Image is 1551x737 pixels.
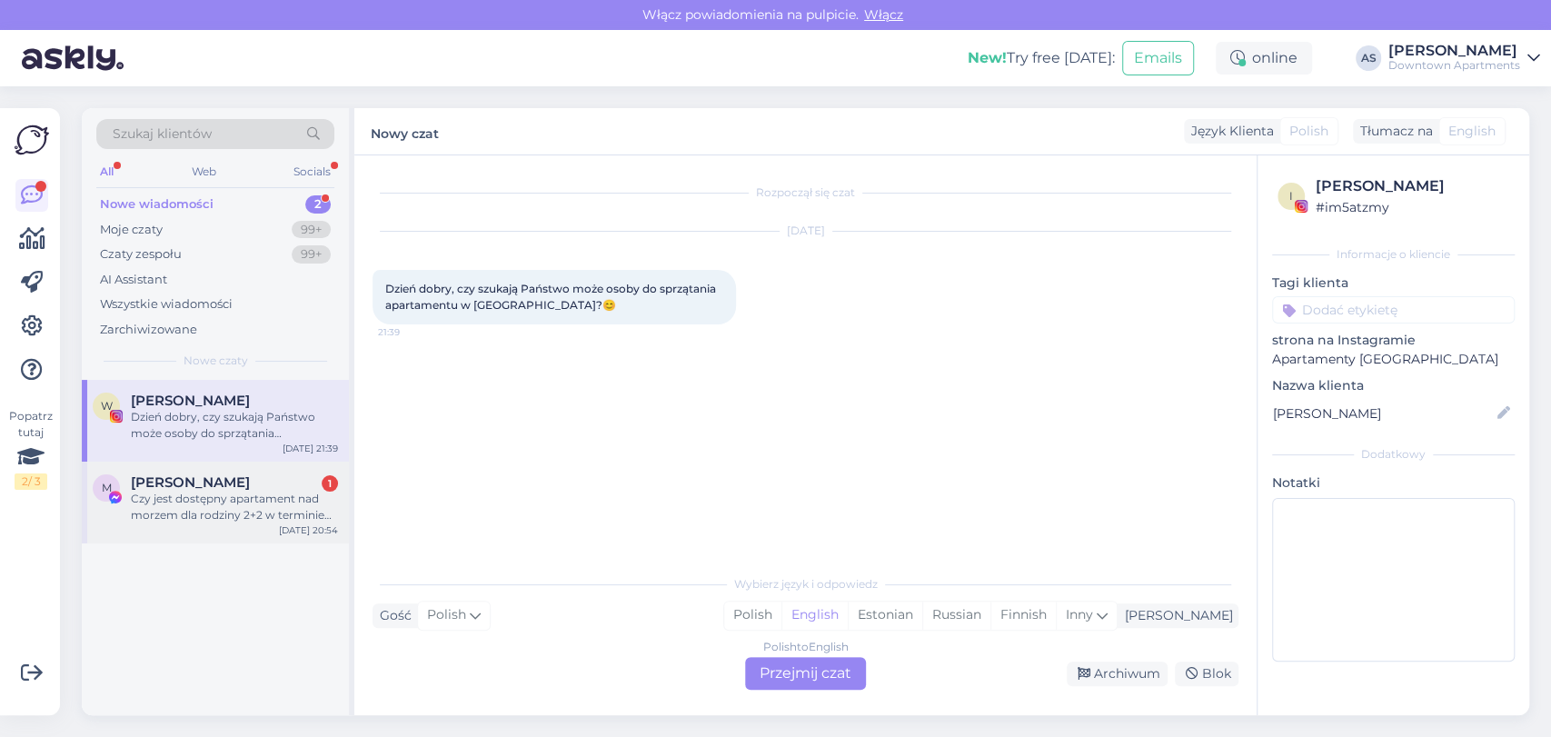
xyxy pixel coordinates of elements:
[1066,606,1093,622] span: Inny
[101,399,113,413] span: W
[781,602,848,629] div: English
[1316,197,1509,217] div: # im5atzmy
[1175,662,1238,686] div: Blok
[283,442,338,455] div: [DATE] 21:39
[724,602,781,629] div: Polish
[131,409,338,442] div: Dzień dobry, czy szukają Państwo może osoby do sprzątania apartamentu w [GEOGRAPHIC_DATA]?😊
[131,393,250,409] span: Weronika Orłowska
[131,474,250,491] span: Monika P-ska
[859,6,909,23] span: Włącz
[96,160,117,184] div: All
[1272,296,1515,324] input: Dodać etykietę
[922,602,990,629] div: Russian
[371,119,439,144] label: Nowy czat
[763,639,849,655] div: Polish to English
[113,124,212,144] span: Szukaj klientów
[100,295,233,314] div: Wszystkie wiadomości
[1067,662,1168,686] div: Archiwum
[131,491,338,523] div: Czy jest dostępny apartament nad morzem dla rodziny 2+2 w terminie [DATE]-[DATE]?
[968,47,1115,69] div: Try free [DATE]:
[1272,331,1515,350] p: strona na Instagramie
[184,353,248,369] span: Nowe czaty
[292,245,331,264] div: 99+
[1216,42,1312,75] div: online
[1388,44,1520,58] div: [PERSON_NAME]
[188,160,220,184] div: Web
[1272,246,1515,263] div: Informacje o kliencie
[15,123,49,157] img: Askly Logo
[848,602,922,629] div: Estonian
[1272,376,1515,395] p: Nazwa klienta
[1272,274,1515,293] p: Tagi klienta
[427,605,466,625] span: Polish
[1118,606,1233,625] div: [PERSON_NAME]
[373,576,1238,593] div: Wybierz język i odpowiedz
[745,657,866,690] div: Przejmij czat
[100,245,182,264] div: Czaty zespołu
[1289,189,1293,203] span: i
[378,325,446,339] span: 21:39
[1272,473,1515,493] p: Notatki
[100,195,214,214] div: Nowe wiadomości
[373,184,1238,201] div: Rozpoczął się czat
[305,195,331,214] div: 2
[1316,175,1509,197] div: [PERSON_NAME]
[102,481,112,494] span: M
[1289,122,1328,141] span: Polish
[322,475,338,492] div: 1
[1388,44,1540,73] a: [PERSON_NAME]Downtown Apartments
[385,282,719,312] span: Dzień dobry, czy szukają Państwo może osoby do sprzątania apartamentu w [GEOGRAPHIC_DATA]?😊
[100,271,167,289] div: AI Assistant
[1388,58,1520,73] div: Downtown Apartments
[1272,350,1515,369] p: Apartamenty [GEOGRAPHIC_DATA]
[100,321,197,339] div: Zarchiwizowane
[1122,41,1194,75] button: Emails
[279,523,338,537] div: [DATE] 20:54
[292,221,331,239] div: 99+
[990,602,1056,629] div: Finnish
[1184,122,1274,141] div: Język Klienta
[968,49,1007,66] b: New!
[373,223,1238,239] div: [DATE]
[1272,446,1515,463] div: Dodatkowy
[15,473,47,490] div: 2 / 3
[1353,122,1433,141] div: Tłumacz na
[100,221,163,239] div: Moje czaty
[1448,122,1496,141] span: English
[373,606,412,625] div: Gość
[290,160,334,184] div: Socials
[1273,403,1494,423] input: Dodaj nazwę
[15,408,47,490] div: Popatrz tutaj
[1356,45,1381,71] div: AS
